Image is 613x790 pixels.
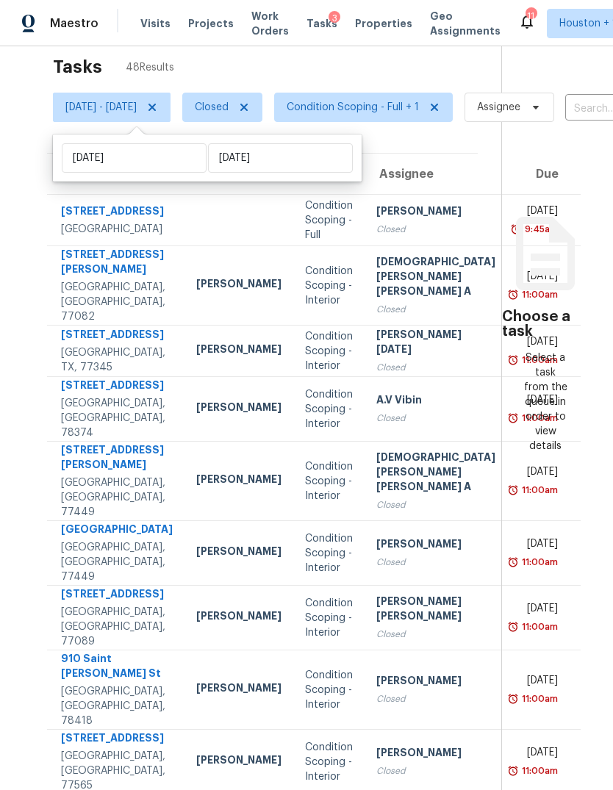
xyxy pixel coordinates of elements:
div: Closed [376,692,495,706]
div: [PERSON_NAME] [376,536,495,555]
div: Condition Scoping - Interior [305,459,353,503]
div: [STREET_ADDRESS] [61,327,173,345]
div: [GEOGRAPHIC_DATA] [61,222,173,237]
div: [PERSON_NAME] [196,342,282,360]
div: Closed [376,555,495,570]
div: [PERSON_NAME] [196,753,282,771]
div: [PERSON_NAME] [196,608,282,627]
div: [STREET_ADDRESS][PERSON_NAME] [61,442,173,475]
span: Assignee [477,100,520,115]
div: [STREET_ADDRESS] [61,204,173,222]
div: Select a task from the queue in order to view details [524,351,568,453]
div: [PERSON_NAME] [376,673,495,692]
div: [GEOGRAPHIC_DATA], [GEOGRAPHIC_DATA], 77449 [61,540,173,584]
div: [PERSON_NAME] [196,681,282,699]
div: Condition Scoping - Interior [305,329,353,373]
span: Tasks [306,18,337,29]
div: [PERSON_NAME] [196,400,282,418]
div: [PERSON_NAME] [376,204,495,222]
div: [STREET_ADDRESS] [61,730,173,749]
div: [PERSON_NAME] [196,544,282,562]
div: [STREET_ADDRESS][PERSON_NAME] [61,247,173,280]
span: Projects [188,16,234,31]
input: End date [208,143,353,173]
div: [DEMOGRAPHIC_DATA][PERSON_NAME] [PERSON_NAME] A [376,450,495,498]
input: Start date [62,143,207,173]
div: Condition Scoping - Interior [305,387,353,431]
div: [PERSON_NAME] [196,472,282,490]
span: Maestro [50,16,98,31]
div: [GEOGRAPHIC_DATA], [GEOGRAPHIC_DATA], 78374 [61,396,173,440]
div: [PERSON_NAME] [376,745,495,764]
div: [PERSON_NAME] [196,276,282,295]
div: A.V Vibin [376,392,495,411]
div: Closed [376,411,495,425]
div: 11 [526,9,536,24]
div: [GEOGRAPHIC_DATA], [GEOGRAPHIC_DATA], 78418 [61,684,173,728]
span: Properties [355,16,412,31]
div: [GEOGRAPHIC_DATA] [61,522,173,540]
div: Closed [376,498,495,512]
div: Closed [376,627,495,642]
span: 48 Results [126,60,174,75]
div: [PERSON_NAME] [PERSON_NAME] [376,594,495,627]
div: [PERSON_NAME][DATE] [376,327,495,360]
div: Condition Scoping - Interior [305,668,353,712]
span: [DATE] - [DATE] [65,100,137,115]
div: [DEMOGRAPHIC_DATA][PERSON_NAME] [PERSON_NAME] A [376,254,495,302]
th: Assignee [365,154,507,195]
th: Address [47,154,184,195]
div: Condition Scoping - Interior [305,531,353,575]
div: Condition Scoping - Interior [305,264,353,308]
div: 910 Saint [PERSON_NAME] St [61,651,173,684]
div: [GEOGRAPHIC_DATA], TX, 77345 [61,345,173,375]
div: Closed [376,222,495,237]
div: [STREET_ADDRESS] [61,378,173,396]
div: [GEOGRAPHIC_DATA], [GEOGRAPHIC_DATA], 77089 [61,605,173,649]
h3: Choose a task [502,309,589,339]
div: Closed [376,764,495,778]
div: [GEOGRAPHIC_DATA], [GEOGRAPHIC_DATA], 77449 [61,475,173,520]
div: [STREET_ADDRESS] [61,586,173,605]
div: Closed [376,360,495,375]
div: Condition Scoping - Interior [305,596,353,640]
span: Visits [140,16,171,31]
span: Work Orders [251,9,289,38]
div: Condition Scoping - Full [305,198,353,243]
span: Geo Assignments [430,9,501,38]
div: [GEOGRAPHIC_DATA], [GEOGRAPHIC_DATA], 77082 [61,280,173,324]
h2: Tasks [53,60,102,74]
div: Condition Scoping - Interior [305,740,353,784]
span: Closed [195,100,229,115]
span: Condition Scoping - Full + 1 [287,100,419,115]
div: Closed [376,302,495,317]
div: 3 [329,11,340,26]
